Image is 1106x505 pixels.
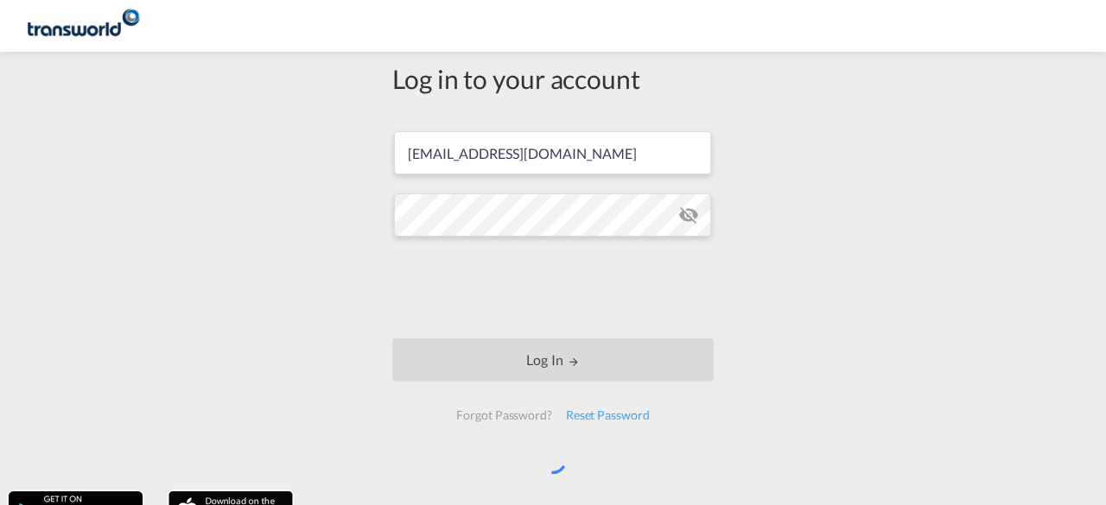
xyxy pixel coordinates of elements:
[394,131,711,174] input: Enter email/phone number
[422,254,684,321] iframe: reCAPTCHA
[26,7,143,46] img: 2cc380806dec11f0a80b2ddbb5dcdb50.png
[392,60,714,97] div: Log in to your account
[449,400,558,431] div: Forgot Password?
[392,338,714,382] button: LOGIN
[678,205,699,225] md-icon: icon-eye-off
[559,400,657,431] div: Reset Password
